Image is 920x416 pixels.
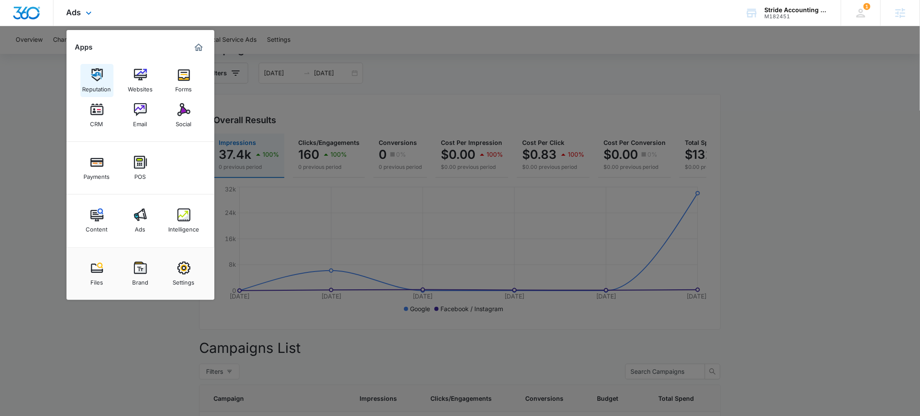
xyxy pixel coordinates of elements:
a: Files [80,257,113,290]
div: Settings [173,275,195,286]
div: Content [86,221,108,233]
div: Payments [84,169,110,180]
a: Websites [124,64,157,97]
div: Ads [135,221,146,233]
h2: Apps [75,43,93,51]
div: Reputation [83,81,111,93]
div: account name [765,7,828,13]
div: Intelligence [168,221,199,233]
div: Social [176,116,192,127]
span: 1 [863,3,870,10]
div: Forms [176,81,192,93]
div: Websites [128,81,153,93]
a: Brand [124,257,157,290]
a: Forms [167,64,200,97]
a: Email [124,99,157,132]
a: Reputation [80,64,113,97]
div: Brand [132,275,148,286]
a: POS [124,151,157,185]
a: Social [167,99,200,132]
div: POS [135,169,146,180]
div: account id [765,13,828,20]
a: Intelligence [167,204,200,237]
div: CRM [90,116,103,127]
div: Files [90,275,103,286]
span: Ads [67,8,81,17]
a: Payments [80,151,113,185]
a: CRM [80,99,113,132]
a: Settings [167,257,200,290]
div: notifications count [863,3,870,10]
a: Ads [124,204,157,237]
a: Content [80,204,113,237]
div: Email [133,116,147,127]
a: Marketing 360® Dashboard [192,40,206,54]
